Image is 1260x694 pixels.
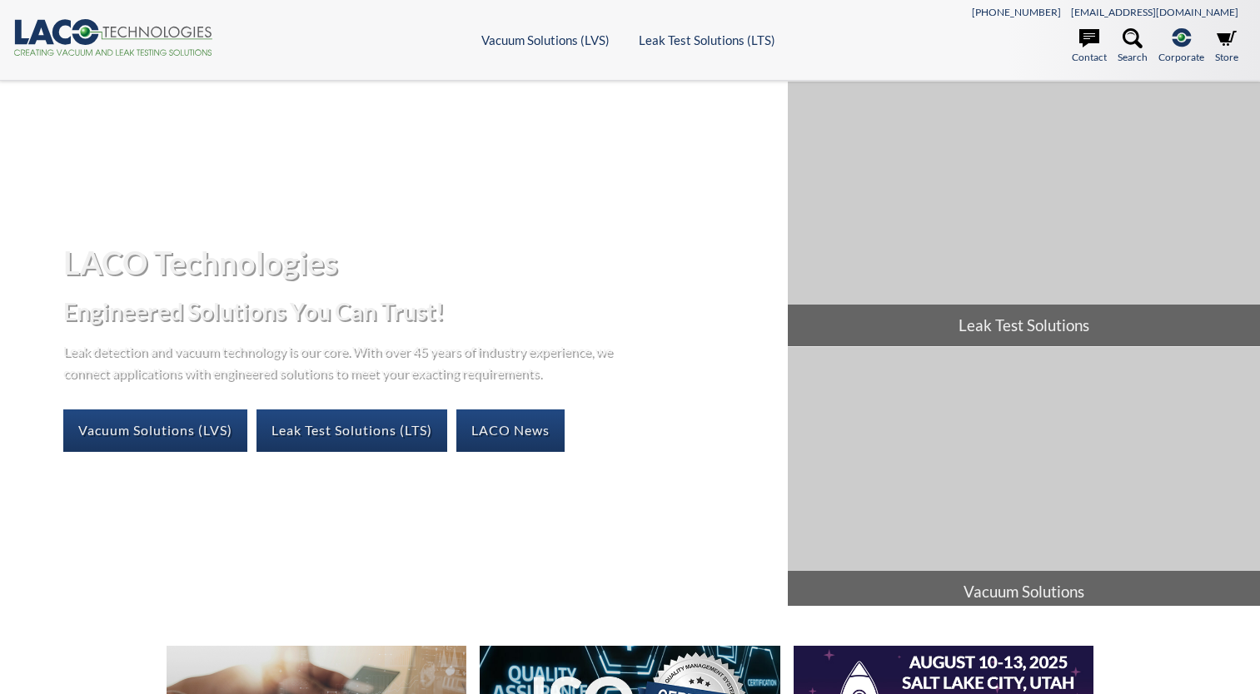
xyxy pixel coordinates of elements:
a: Leak Test Solutions (LTS) [256,409,447,451]
h2: Engineered Solutions You Can Trust! [63,296,774,327]
span: Corporate [1158,49,1204,65]
a: Search [1118,28,1148,65]
a: Vacuum Solutions (LVS) [481,32,610,47]
a: LACO News [456,409,565,451]
a: [EMAIL_ADDRESS][DOMAIN_NAME] [1071,6,1238,18]
a: Contact [1072,28,1107,65]
a: [PHONE_NUMBER] [972,6,1061,18]
a: Vacuum Solutions (LVS) [63,409,247,451]
a: Leak Test Solutions [788,82,1260,346]
a: Vacuum Solutions [788,347,1260,612]
a: Store [1215,28,1238,65]
h1: LACO Technologies [63,242,774,283]
p: Leak detection and vacuum technology is our core. With over 45 years of industry experience, we c... [63,340,621,383]
a: Leak Test Solutions (LTS) [639,32,775,47]
span: Vacuum Solutions [788,571,1260,612]
span: Leak Test Solutions [788,305,1260,346]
